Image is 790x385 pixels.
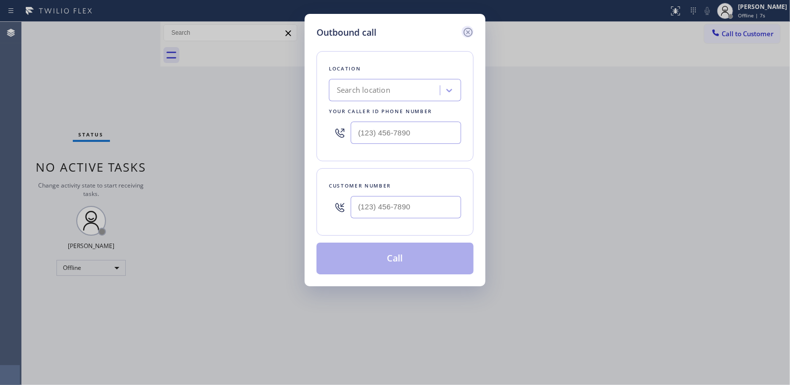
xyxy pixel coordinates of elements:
[329,106,461,117] div: Your caller id phone number
[316,26,376,39] h5: Outbound call
[351,196,461,218] input: (123) 456-7890
[316,243,474,274] button: Call
[351,122,461,144] input: (123) 456-7890
[329,64,461,74] div: Location
[337,85,390,96] div: Search location
[329,181,461,191] div: Customer number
